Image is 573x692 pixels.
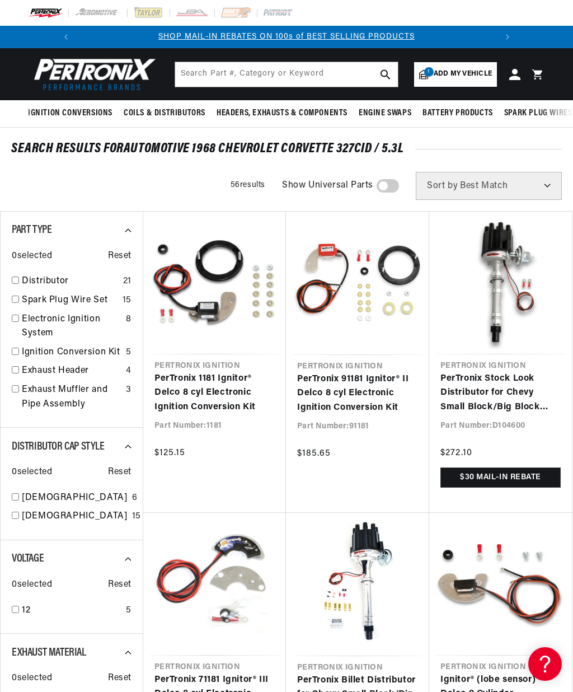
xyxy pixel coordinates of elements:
[132,491,138,506] div: 6
[12,249,52,264] span: 0 selected
[422,107,493,119] span: Battery Products
[126,604,131,618] div: 5
[12,441,105,452] span: Distributor Cap Style
[12,671,52,686] span: 0 selected
[132,509,141,524] div: 15
[118,100,211,127] summary: Coils & Distributors
[28,100,118,127] summary: Ignition Conversions
[12,578,52,592] span: 0 selected
[124,107,205,119] span: Coils & Distributors
[22,364,121,378] a: Exhaust Header
[175,62,398,87] input: Search Part #, Category or Keyword
[108,465,131,480] span: Reset
[22,491,128,506] a: [DEMOGRAPHIC_DATA]
[22,509,128,524] a: [DEMOGRAPHIC_DATA]
[22,274,119,289] a: Distributor
[123,293,131,308] div: 15
[417,100,499,127] summary: Battery Products
[434,69,492,80] span: Add my vehicle
[126,312,131,327] div: 8
[427,181,458,190] span: Sort by
[126,345,131,360] div: 5
[282,179,373,193] span: Show Universal Parts
[22,345,121,360] a: Ignition Conversion Kit
[12,465,52,480] span: 0 selected
[77,31,496,43] div: Announcement
[108,578,131,592] span: Reset
[123,274,131,289] div: 21
[496,26,519,48] button: Translation missing: en.sections.announcements.next_announcement
[440,372,561,415] a: PerTronix Stock Look Distributor for Chevy Small Block/Big Block Engines
[154,372,275,415] a: PerTronix 1181 Ignitor® Delco 8 cyl Electronic Ignition Conversion Kit
[12,553,44,564] span: Voltage
[158,32,415,41] a: SHOP MAIL-IN REBATES ON 100s of BEST SELLING PRODUCTS
[12,647,86,658] span: Exhaust Material
[126,364,131,378] div: 4
[28,107,112,119] span: Ignition Conversions
[22,312,121,341] a: Electronic Ignition System
[12,225,51,236] span: Part Type
[353,100,417,127] summary: Engine Swaps
[108,249,131,264] span: Reset
[28,55,157,93] img: Pertronix
[11,143,562,155] div: SEARCH RESULTS FOR Automotive 1968 Chevrolet Corvette 327cid / 5.3L
[424,67,434,77] span: 1
[373,62,398,87] button: search button
[297,372,418,415] a: PerTronix 91181 Ignitor® II Delco 8 cyl Electronic Ignition Conversion Kit
[126,383,131,398] div: 3
[416,172,562,200] select: Sort by
[504,107,572,119] span: Spark Plug Wires
[55,26,77,48] button: Translation missing: en.sections.announcements.previous_announcement
[108,671,131,686] span: Reset
[217,107,347,119] span: Headers, Exhausts & Components
[414,62,497,87] a: 1Add my vehicle
[22,604,121,618] a: 12
[22,383,121,412] a: Exhaust Muffler and Pipe Assembly
[22,293,118,308] a: Spark Plug Wire Set
[359,107,411,119] span: Engine Swaps
[77,31,496,43] div: 1 of 2
[211,100,353,127] summary: Headers, Exhausts & Components
[231,181,265,189] span: 56 results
